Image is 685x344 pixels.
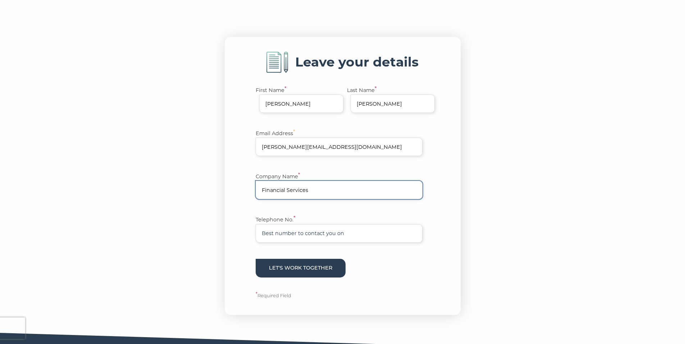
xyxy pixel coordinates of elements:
button: Let's work together [256,259,346,277]
input: Company Name* [256,181,423,199]
h3: Leave your details [295,54,419,70]
input: First Name* [259,95,343,113]
label: Telephone No. [256,216,338,242]
label: Company Name [256,173,338,199]
label: Last Name [347,86,430,113]
label: First Name [256,86,338,113]
input: Last Name* [351,95,435,113]
img: form-write-icon.png [266,51,288,73]
p: Required Field [256,292,430,300]
input: Telephone No.* [256,224,423,243]
input: Email Address* [256,138,423,156]
label: Email Address [256,129,338,156]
